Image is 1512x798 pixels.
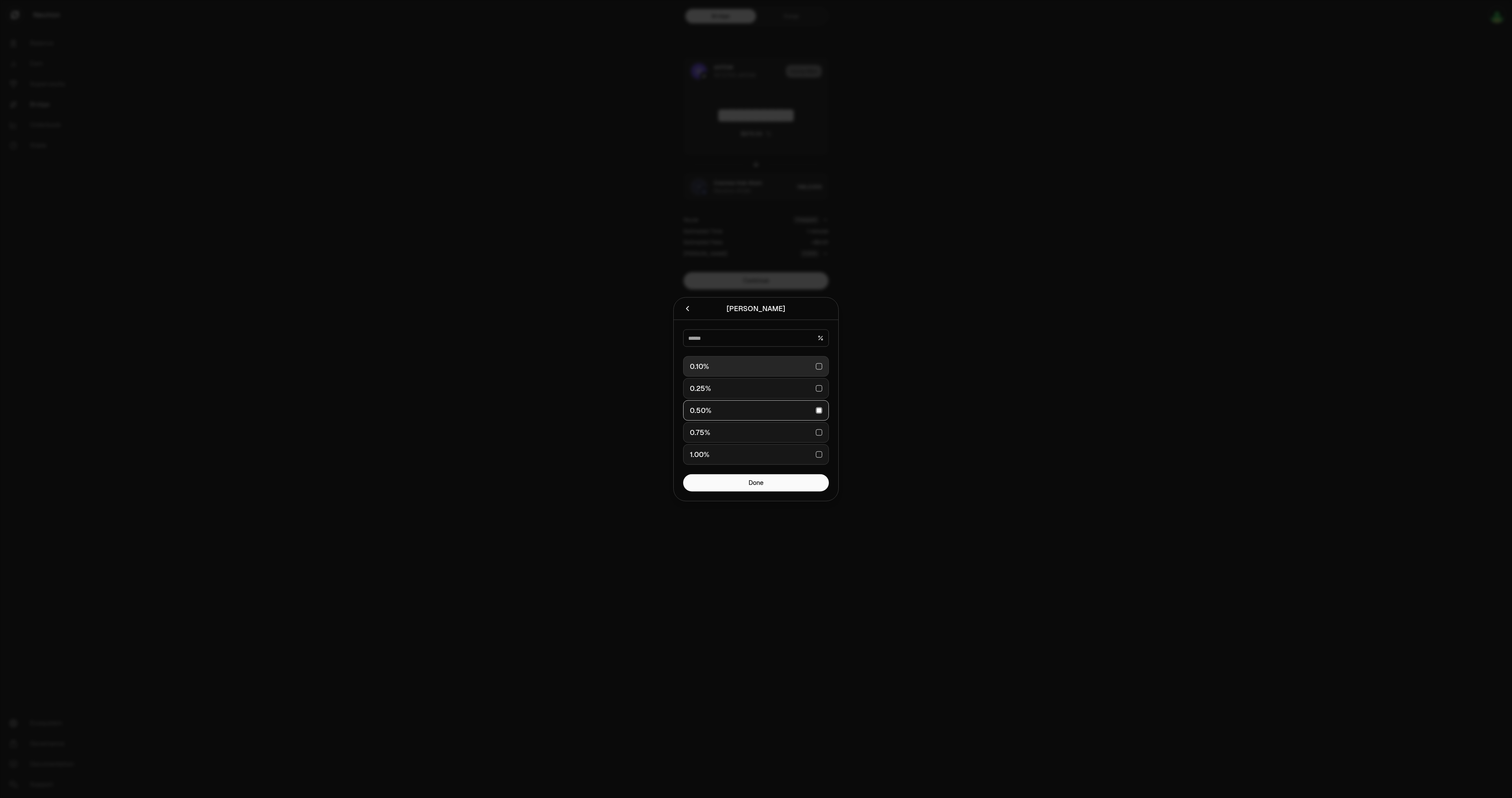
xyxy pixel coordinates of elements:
[690,406,712,414] div: 0.50%
[690,384,711,392] div: 0.25%
[683,356,829,376] button: 0.10%
[683,378,829,398] button: 0.25%
[683,444,829,464] button: 1.00%
[690,362,709,370] div: 0.10%
[683,422,829,442] button: 0.75%
[683,400,829,420] button: 0.50%
[690,450,710,458] div: 1.00%
[690,428,710,436] div: 0.75%
[726,303,786,314] div: [PERSON_NAME]
[683,474,829,491] button: Done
